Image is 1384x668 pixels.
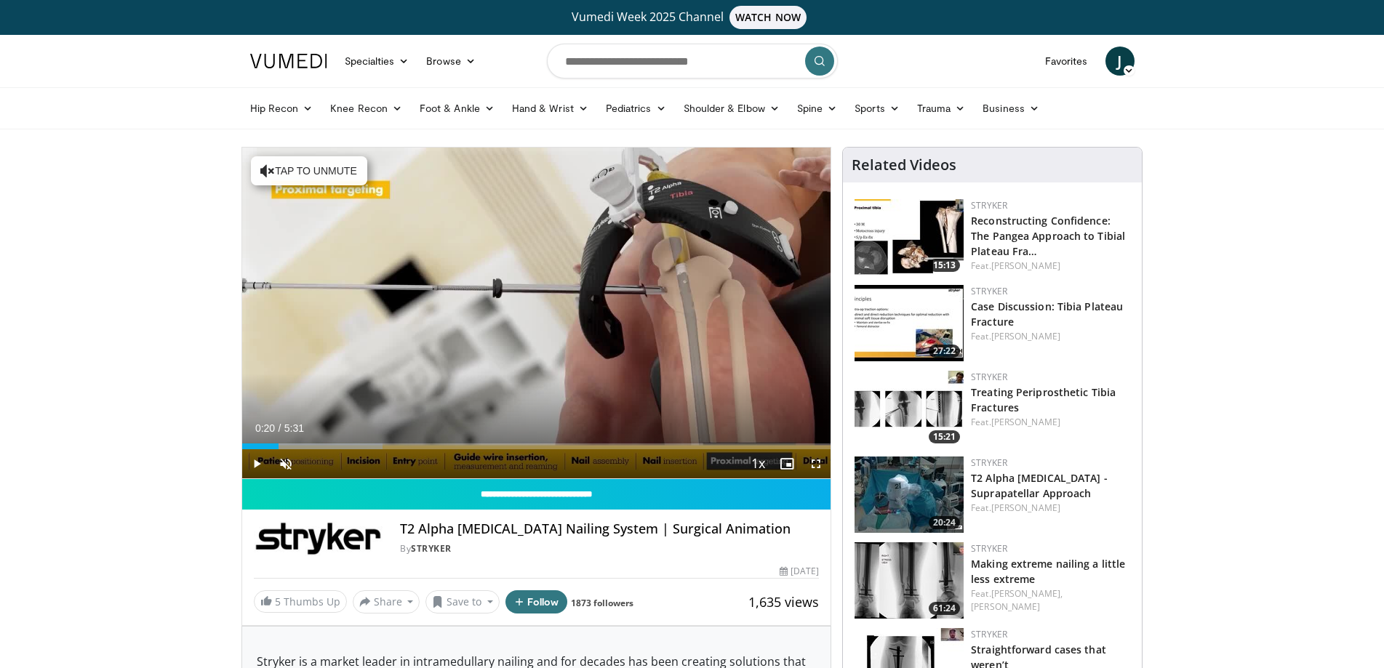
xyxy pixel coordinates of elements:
a: Stryker [971,371,1007,383]
a: [PERSON_NAME] [991,259,1060,272]
a: [PERSON_NAME] [991,416,1060,428]
button: Save to [425,590,500,613]
a: [PERSON_NAME] [991,330,1060,342]
a: Reconstructing Confidence: The Pangea Approach to Tibial Plateau Fra… [971,214,1125,258]
div: Feat. [971,330,1130,343]
a: Trauma [908,94,975,123]
a: Making extreme nailing a little less extreme [971,557,1125,586]
a: Stryker [971,199,1007,212]
img: 8470a241-c86e-4ed9-872b-34b130b63566.150x105_q85_crop-smart_upscale.jpg [855,199,964,275]
button: Enable picture-in-picture mode [772,449,801,478]
span: 5:31 [284,422,304,434]
a: [PERSON_NAME] [991,502,1060,514]
div: Progress Bar [242,443,831,449]
img: 1aa7ce03-a29e-4220-923d-1b96650c6b94.150x105_q85_crop-smart_upscale.jpg [855,371,964,447]
img: VuMedi Logo [250,54,327,68]
button: Tap to unmute [251,156,367,185]
div: Feat. [971,587,1130,613]
input: Search topics, interventions [547,44,838,79]
a: Stryker [971,542,1007,555]
div: [DATE] [780,565,819,578]
img: a4a9ff73-3c8a-4b89-9b16-3163ac091493.150x105_q85_crop-smart_upscale.jpg [855,542,964,619]
a: J [1105,47,1135,76]
span: 61:24 [929,602,960,615]
video-js: Video Player [242,148,831,479]
button: Share [353,590,420,613]
a: 5 Thumbs Up [254,590,347,613]
a: 20:24 [855,456,964,533]
a: Stryker [971,628,1007,640]
div: Feat. [971,259,1130,273]
span: 1,635 views [748,593,819,611]
div: Feat. [971,502,1130,515]
h4: Related Videos [852,156,956,174]
a: 61:24 [855,542,964,619]
a: 27:22 [855,285,964,361]
span: 0:20 [255,422,275,434]
span: 27:22 [929,345,960,358]
a: Foot & Ankle [411,94,503,123]
a: Business [974,94,1048,123]
a: Knee Recon [321,94,411,123]
button: Fullscreen [801,449,831,478]
img: a1416b5e-9174-42b5-ac56-941f39552834.150x105_q85_crop-smart_upscale.jpg [855,285,964,361]
a: Pediatrics [597,94,675,123]
a: Case Discussion: Tibia Plateau Fracture [971,299,1123,329]
button: Follow [505,590,568,613]
a: 15:13 [855,199,964,275]
button: Playback Rate [743,449,772,478]
a: Stryker [971,456,1007,469]
img: 6dac92b0-8760-435a-acb9-7eaa8ee21333.150x105_q85_crop-smart_upscale.jpg [855,456,964,533]
a: 1873 followers [571,597,633,609]
a: Stryker [971,285,1007,297]
a: Stryker [411,542,452,555]
a: Shoulder & Elbow [675,94,788,123]
div: Feat. [971,416,1130,429]
button: Play [242,449,271,478]
a: T2 Alpha [MEDICAL_DATA] - Suprapatellar Approach [971,471,1108,500]
a: [PERSON_NAME], [991,587,1063,600]
a: 15:21 [855,371,964,447]
a: Hand & Wrist [503,94,597,123]
a: Favorites [1036,47,1097,76]
a: [PERSON_NAME] [971,600,1040,613]
img: Stryker [254,521,383,556]
button: Unmute [271,449,300,478]
a: Specialties [336,47,418,76]
span: / [279,422,281,434]
span: 15:21 [929,430,960,443]
span: 20:24 [929,516,960,529]
a: Treating Periprosthetic Tibia Fractures [971,385,1116,414]
a: Sports [846,94,908,123]
a: Hip Recon [241,94,322,123]
span: 5 [275,595,281,608]
span: 15:13 [929,259,960,272]
span: WATCH NOW [729,6,807,29]
a: Vumedi Week 2025 ChannelWATCH NOW [252,6,1132,29]
div: By [400,542,819,555]
h4: T2 Alpha [MEDICAL_DATA] Nailing System | Surgical Animation [400,521,819,537]
a: Browse [417,47,484,76]
a: Spine [788,94,846,123]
